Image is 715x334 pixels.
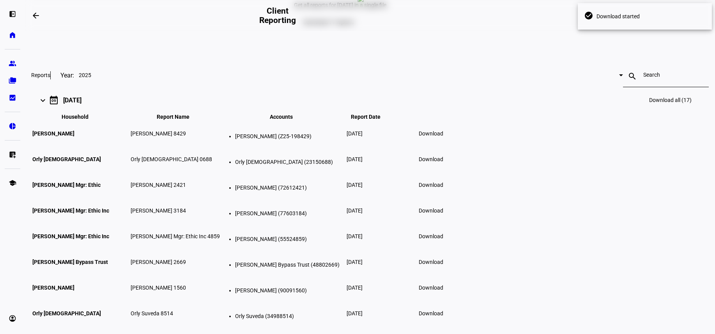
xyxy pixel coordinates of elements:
[346,224,397,249] td: [DATE]
[79,72,91,78] span: 2025
[9,31,16,39] eth-mat-symbol: home
[414,126,448,141] a: Download
[596,13,701,20] span: Download started
[131,207,186,214] span: [PERSON_NAME] 3184
[131,130,186,137] span: [PERSON_NAME] 8429
[623,72,642,81] mat-icon: search
[414,177,448,193] a: Download
[50,71,74,79] div: Year:
[419,182,443,188] span: Download
[9,179,16,187] eth-mat-symbol: school
[131,182,186,188] span: [PERSON_NAME] 2421
[32,156,101,162] span: Orly [DEMOGRAPHIC_DATA]
[5,73,20,88] a: folder_copy
[414,229,448,244] a: Download
[235,185,345,191] li: [PERSON_NAME] (72612421)
[49,95,58,105] mat-icon: calendar_today
[5,118,20,134] a: pie_chart
[32,233,109,239] span: [PERSON_NAME] Mgr: Ethic Inc
[235,287,345,294] li: [PERSON_NAME] (90091560)
[9,10,16,18] eth-mat-symbol: left_panel_open
[414,254,448,270] a: Download
[157,114,201,120] span: Report Name
[235,159,345,165] li: Orly [DEMOGRAPHIC_DATA] (23150688)
[419,285,443,291] span: Download
[414,151,448,167] a: Download
[32,285,74,291] span: [PERSON_NAME]
[235,313,345,319] li: Orly Suveda (34988514)
[414,280,448,295] a: Download
[584,11,593,20] mat-icon: check_circle
[32,259,108,265] span: [PERSON_NAME] Bypass Trust
[235,133,345,139] li: [PERSON_NAME] (Z25-198429)
[31,88,709,113] mat-expansion-panel-header: 09[DATE]Download all (17)
[62,114,100,120] span: Household
[9,151,16,158] eth-mat-symbol: list_alt_add
[419,233,443,239] span: Download
[346,147,397,172] td: [DATE]
[649,97,692,103] span: Download all (17)
[131,156,212,162] span: Orly [DEMOGRAPHIC_DATA] 0688
[9,315,16,322] eth-mat-symbol: account_circle
[643,72,688,78] input: Search
[131,310,173,316] span: Orly Suveda 8514
[419,130,443,137] span: Download
[644,91,696,109] a: Download all (17)
[419,207,443,214] span: Download
[346,198,397,223] td: [DATE]
[5,27,20,43] a: home
[31,72,50,78] h3: Reports
[419,310,443,316] span: Download
[235,210,345,216] li: [PERSON_NAME] (77603184)
[131,285,186,291] span: [PERSON_NAME] 1560
[414,306,448,321] a: Download
[351,114,392,120] span: Report Date
[346,250,397,274] td: [DATE]
[9,122,16,130] eth-mat-symbol: pie_chart
[51,98,56,103] div: 09
[270,114,304,120] span: Accounts
[346,172,397,197] td: [DATE]
[346,121,397,146] td: [DATE]
[254,6,301,25] h2: Client Reporting
[5,56,20,71] a: group
[419,259,443,265] span: Download
[9,77,16,84] eth-mat-symbol: folder_copy
[9,94,16,102] eth-mat-symbol: bid_landscape
[32,207,109,214] span: [PERSON_NAME] Mgr: Ethic Inc
[414,203,448,218] a: Download
[38,96,48,105] mat-icon: keyboard_arrow_right
[9,60,16,67] eth-mat-symbol: group
[346,275,397,300] td: [DATE]
[131,233,220,239] span: [PERSON_NAME] Mgr: Ethic Inc 4859
[419,156,443,162] span: Download
[63,97,81,104] div: [DATE]
[131,259,186,265] span: [PERSON_NAME] 2669
[31,11,41,20] mat-icon: arrow_backwards
[235,236,345,242] li: [PERSON_NAME] (55524859)
[32,130,74,137] span: [PERSON_NAME]
[32,182,101,188] span: [PERSON_NAME] Mgr: Ethic
[5,90,20,105] a: bid_landscape
[346,301,397,326] td: [DATE]
[32,310,101,316] span: Orly [DEMOGRAPHIC_DATA]
[235,262,345,268] li: [PERSON_NAME] Bypass Trust (48802669)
